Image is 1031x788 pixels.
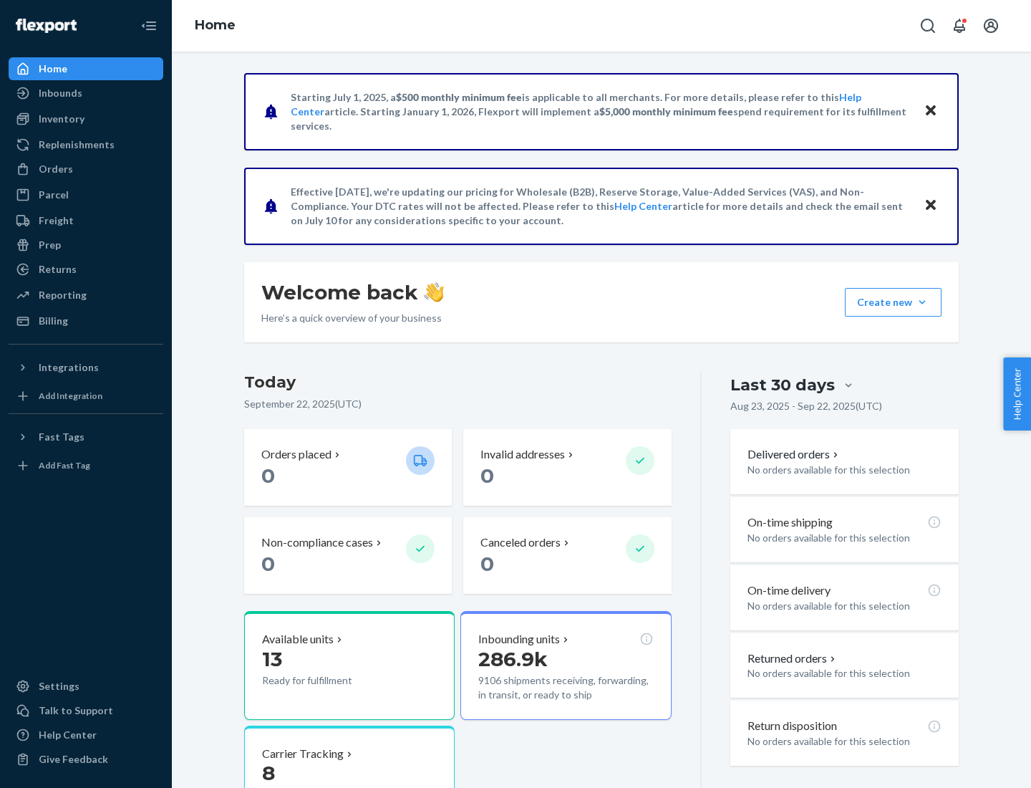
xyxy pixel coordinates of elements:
[747,531,942,545] p: No orders available for this selection
[244,429,452,506] button: Orders placed 0
[9,724,163,746] a: Help Center
[261,534,373,551] p: Non-compliance cases
[9,675,163,698] a: Settings
[480,463,494,488] span: 0
[39,679,79,693] div: Settings
[244,371,672,394] h3: Today
[262,673,395,688] p: Ready for fulfillment
[39,430,84,444] div: Fast Tags
[9,133,163,156] a: Replenishments
[9,82,163,105] a: Inbounds
[478,647,548,671] span: 286.9k
[9,107,163,130] a: Inventory
[39,188,69,202] div: Parcel
[262,647,282,671] span: 13
[39,360,99,375] div: Integrations
[747,734,942,749] p: No orders available for this selection
[599,105,733,117] span: $5,000 monthly minimum fee
[730,399,882,413] p: Aug 23, 2025 - Sep 22, 2025 ( UTC )
[480,534,561,551] p: Canceled orders
[261,463,275,488] span: 0
[747,582,831,599] p: On-time delivery
[39,238,61,252] div: Prep
[460,611,671,720] button: Inbounding units286.9k9106 shipments receiving, forwarding, in transit, or ready to ship
[261,311,444,325] p: Here’s a quick overview of your business
[478,673,653,702] p: 9106 shipments receiving, forwarding, in transit, or ready to ship
[9,748,163,771] button: Give Feedback
[9,356,163,379] button: Integrations
[396,91,522,103] span: $500 monthly minimum fee
[261,446,331,463] p: Orders placed
[261,552,275,576] span: 0
[16,19,77,33] img: Flexport logo
[244,397,672,411] p: September 22, 2025 ( UTC )
[39,288,87,302] div: Reporting
[262,631,334,648] p: Available units
[135,11,163,40] button: Close Navigation
[9,385,163,408] a: Add Integration
[9,284,163,307] a: Reporting
[9,209,163,232] a: Freight
[195,17,236,33] a: Home
[39,138,115,152] div: Replenishments
[977,11,1005,40] button: Open account menu
[747,718,837,734] p: Return disposition
[747,599,942,613] p: No orders available for this selection
[9,158,163,181] a: Orders
[747,650,838,667] button: Returned orders
[39,162,73,176] div: Orders
[914,11,942,40] button: Open Search Box
[39,459,90,471] div: Add Fast Tag
[945,11,974,40] button: Open notifications
[291,185,910,228] p: Effective [DATE], we're updating our pricing for Wholesale (B2B), Reserve Storage, Value-Added Se...
[921,196,940,216] button: Close
[9,309,163,332] a: Billing
[845,288,942,317] button: Create new
[480,552,494,576] span: 0
[730,374,835,396] div: Last 30 days
[39,752,108,767] div: Give Feedback
[262,746,344,762] p: Carrier Tracking
[478,631,560,648] p: Inbounding units
[262,761,275,785] span: 8
[9,57,163,80] a: Home
[9,426,163,448] button: Fast Tags
[747,666,942,681] p: No orders available for this selection
[747,463,942,477] p: No orders available for this selection
[9,234,163,256] a: Prep
[1003,357,1031,431] button: Help Center
[244,611,455,720] button: Available units13Ready for fulfillment
[747,446,841,463] button: Delivered orders
[463,429,671,506] button: Invalid addresses 0
[921,101,940,122] button: Close
[39,703,113,718] div: Talk to Support
[424,282,444,302] img: hand-wave emoji
[614,200,672,212] a: Help Center
[480,446,565,463] p: Invalid addresses
[39,86,82,100] div: Inbounds
[747,514,833,531] p: On-time shipping
[261,279,444,305] h1: Welcome back
[39,213,74,228] div: Freight
[463,517,671,594] button: Canceled orders 0
[39,62,67,76] div: Home
[244,517,452,594] button: Non-compliance cases 0
[183,5,247,47] ol: breadcrumbs
[9,183,163,206] a: Parcel
[39,390,102,402] div: Add Integration
[39,112,84,126] div: Inventory
[9,699,163,722] a: Talk to Support
[9,258,163,281] a: Returns
[9,454,163,477] a: Add Fast Tag
[39,728,97,742] div: Help Center
[39,262,77,277] div: Returns
[291,90,910,133] p: Starting July 1, 2025, a is applicable to all merchants. For more details, please refer to this a...
[39,314,68,328] div: Billing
